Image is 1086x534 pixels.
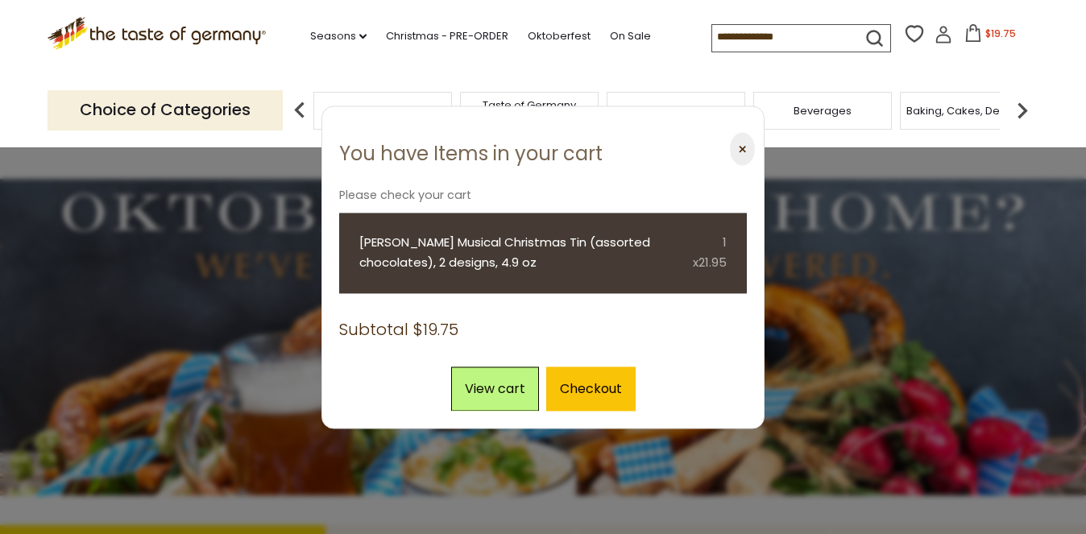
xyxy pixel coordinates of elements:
[48,90,283,130] p: Choice of Categories
[955,24,1024,48] button: $19.75
[610,27,651,45] a: On Sale
[546,366,636,411] a: Checkout
[465,99,594,123] a: Taste of Germany Collections
[339,318,408,341] span: Subtotal
[906,105,1031,117] a: Baking, Cakes, Desserts
[794,105,852,117] a: Beverages
[1006,94,1038,126] img: next arrow
[339,186,603,205] p: Please check your cart
[359,233,689,273] a: [PERSON_NAME] Musical Christmas Tin (assorted chocolates), 2 designs, 4.9 oz
[339,143,603,167] h3: You have Items in your cart
[985,27,1016,40] span: $19.75
[730,133,755,166] button: ⨉
[284,94,316,126] img: previous arrow
[451,366,539,411] a: View cart
[310,27,367,45] a: Seasons
[528,27,591,45] a: Oktoberfest
[698,254,727,271] span: 21.95
[412,318,458,341] span: $19.75
[386,27,508,45] a: Christmas - PRE-ORDER
[689,233,727,273] div: 1 x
